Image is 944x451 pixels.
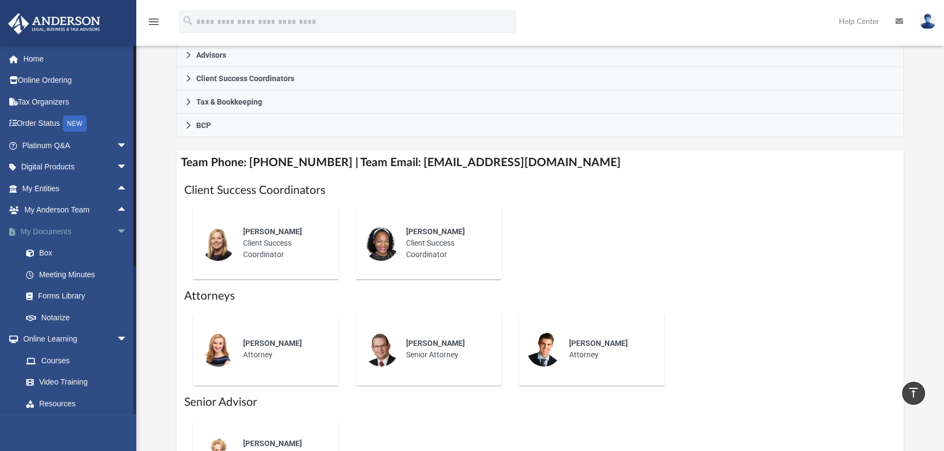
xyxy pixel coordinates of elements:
[364,332,398,367] img: thumbnail
[196,51,226,59] span: Advisors
[235,330,331,368] div: Attorney
[243,227,302,236] span: [PERSON_NAME]
[117,199,138,222] span: arrow_drop_up
[8,221,144,242] a: My Documentsarrow_drop_down
[406,227,465,236] span: [PERSON_NAME]
[117,328,138,351] span: arrow_drop_down
[184,182,896,198] h1: Client Success Coordinators
[15,371,133,393] a: Video Training
[201,332,235,367] img: thumbnail
[15,242,138,264] a: Box
[15,307,144,328] a: Notarize
[15,264,144,285] a: Meeting Minutes
[8,156,144,178] a: Digital Productsarrow_drop_down
[406,339,465,348] span: [PERSON_NAME]
[177,67,904,90] a: Client Success Coordinators
[117,221,138,243] span: arrow_drop_down
[8,48,144,70] a: Home
[8,328,138,350] a: Online Learningarrow_drop_down
[184,394,896,410] h1: Senior Advisor
[561,330,657,368] div: Attorney
[8,91,144,113] a: Tax Organizers
[919,14,936,29] img: User Pic
[8,199,138,221] a: My Anderson Teamarrow_drop_up
[196,75,294,82] span: Client Success Coordinators
[182,15,194,27] i: search
[177,150,904,175] h4: Team Phone: [PHONE_NUMBER] | Team Email: [EMAIL_ADDRESS][DOMAIN_NAME]
[8,113,144,135] a: Order StatusNEW
[117,135,138,157] span: arrow_drop_down
[364,226,398,261] img: thumbnail
[177,90,904,114] a: Tax & Bookkeeping
[569,339,628,348] span: [PERSON_NAME]
[243,339,302,348] span: [PERSON_NAME]
[235,218,331,268] div: Client Success Coordinator
[117,415,138,437] span: arrow_drop_down
[5,13,104,34] img: Anderson Advisors Platinum Portal
[243,439,302,448] span: [PERSON_NAME]
[527,332,561,367] img: thumbnail
[8,135,144,156] a: Platinum Q&Aarrow_drop_down
[398,330,494,368] div: Senior Attorney
[147,15,160,28] i: menu
[117,156,138,179] span: arrow_drop_down
[902,382,925,405] a: vertical_align_top
[63,115,87,132] div: NEW
[184,288,896,304] h1: Attorneys
[147,21,160,28] a: menu
[177,44,904,67] a: Advisors
[201,226,235,261] img: thumbnail
[15,350,138,371] a: Courses
[177,114,904,137] a: BCP
[8,178,144,199] a: My Entitiesarrow_drop_up
[15,285,138,307] a: Forms Library
[907,386,920,399] i: vertical_align_top
[196,98,262,106] span: Tax & Bookkeeping
[15,393,138,415] a: Resources
[398,218,494,268] div: Client Success Coordinator
[196,121,211,129] span: BCP
[8,70,144,92] a: Online Ordering
[117,178,138,200] span: arrow_drop_up
[8,415,144,436] a: Billingarrow_drop_down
